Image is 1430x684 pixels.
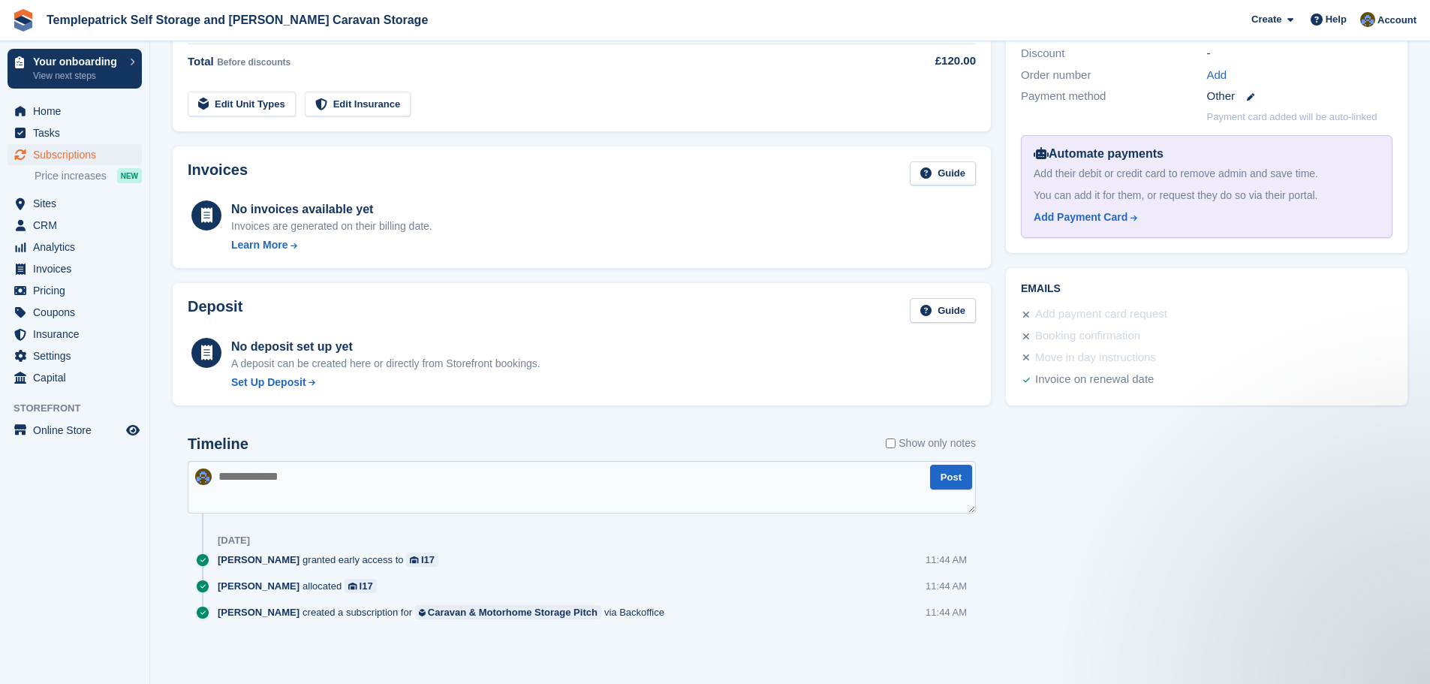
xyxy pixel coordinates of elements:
[188,435,248,453] h2: Timeline
[8,144,142,165] a: menu
[926,605,967,619] div: 11:44 AM
[33,56,122,67] p: Your onboarding
[8,193,142,214] a: menu
[345,579,377,593] a: I17
[1207,110,1377,125] p: Payment card added will be auto-linked
[12,9,35,32] img: stora-icon-8386f47178a22dfd0bd8f6a31ec36ba5ce8667c1dd55bd0f319d3a0aa187defe.svg
[8,345,142,366] a: menu
[1034,188,1380,203] div: You can add it for them, or request they do so via their portal.
[1207,88,1392,105] div: Other
[406,553,438,567] a: I17
[1326,12,1347,27] span: Help
[8,258,142,279] a: menu
[428,605,598,619] div: Caravan & Motorhome Storage Pitch
[231,237,288,253] div: Learn More
[33,122,123,143] span: Tasks
[8,122,142,143] a: menu
[8,302,142,323] a: menu
[1035,349,1156,367] div: Move in day instructions
[33,367,123,388] span: Capital
[231,200,432,218] div: No invoices available yet
[217,57,291,68] span: Before discounts
[188,298,242,323] h2: Deposit
[33,193,123,214] span: Sites
[33,237,123,258] span: Analytics
[33,345,123,366] span: Settings
[14,401,149,416] span: Storefront
[8,280,142,301] a: menu
[1034,209,1127,225] div: Add Payment Card
[218,553,300,567] span: [PERSON_NAME]
[8,367,142,388] a: menu
[33,215,123,236] span: CRM
[910,298,976,323] a: Guide
[8,237,142,258] a: menu
[218,579,384,593] div: allocated
[33,302,123,323] span: Coupons
[188,92,296,116] a: Edit Unit Types
[1251,12,1281,27] span: Create
[188,55,214,68] span: Total
[231,218,432,234] div: Invoices are generated on their billing date.
[1021,88,1206,105] div: Payment method
[188,161,248,186] h2: Invoices
[1021,67,1206,84] div: Order number
[117,168,142,183] div: NEW
[1035,327,1140,345] div: Booking confirmation
[1021,283,1392,295] h2: Emails
[124,421,142,439] a: Preview store
[886,435,896,451] input: Show only notes
[886,435,976,451] label: Show only notes
[415,605,601,619] a: Caravan & Motorhome Storage Pitch
[231,375,540,390] a: Set Up Deposit
[8,420,142,441] a: menu
[854,53,976,70] div: £120.00
[33,101,123,122] span: Home
[35,169,107,183] span: Price increases
[218,605,300,619] span: [PERSON_NAME]
[33,69,122,83] p: View next steps
[305,92,411,116] a: Edit Insurance
[1035,306,1167,324] div: Add payment card request
[231,338,540,356] div: No deposit set up yet
[1207,67,1227,84] a: Add
[1021,45,1206,62] div: Discount
[1035,371,1154,389] div: Invoice on renewal date
[218,605,672,619] div: created a subscription for via Backoffice
[218,553,446,567] div: granted early access to
[930,465,972,490] button: Post
[1360,12,1375,27] img: Karen
[33,420,123,441] span: Online Store
[926,579,967,593] div: 11:44 AM
[926,553,967,567] div: 11:44 AM
[41,8,434,32] a: Templepatrick Self Storage and [PERSON_NAME] Caravan Storage
[33,280,123,301] span: Pricing
[1034,166,1380,182] div: Add their debit or credit card to remove admin and save time.
[1034,209,1374,225] a: Add Payment Card
[8,324,142,345] a: menu
[910,161,976,186] a: Guide
[8,49,142,89] a: Your onboarding View next steps
[195,469,212,485] img: Karen
[33,324,123,345] span: Insurance
[35,167,142,184] a: Price increases NEW
[33,144,123,165] span: Subscriptions
[1377,13,1416,28] span: Account
[218,535,250,547] div: [DATE]
[218,579,300,593] span: [PERSON_NAME]
[8,101,142,122] a: menu
[8,215,142,236] a: menu
[1207,45,1392,62] div: -
[1034,145,1380,163] div: Automate payments
[231,237,432,253] a: Learn More
[231,356,540,372] p: A deposit can be created here or directly from Storefront bookings.
[360,579,373,593] div: I17
[231,375,306,390] div: Set Up Deposit
[33,258,123,279] span: Invoices
[421,553,435,567] div: I17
